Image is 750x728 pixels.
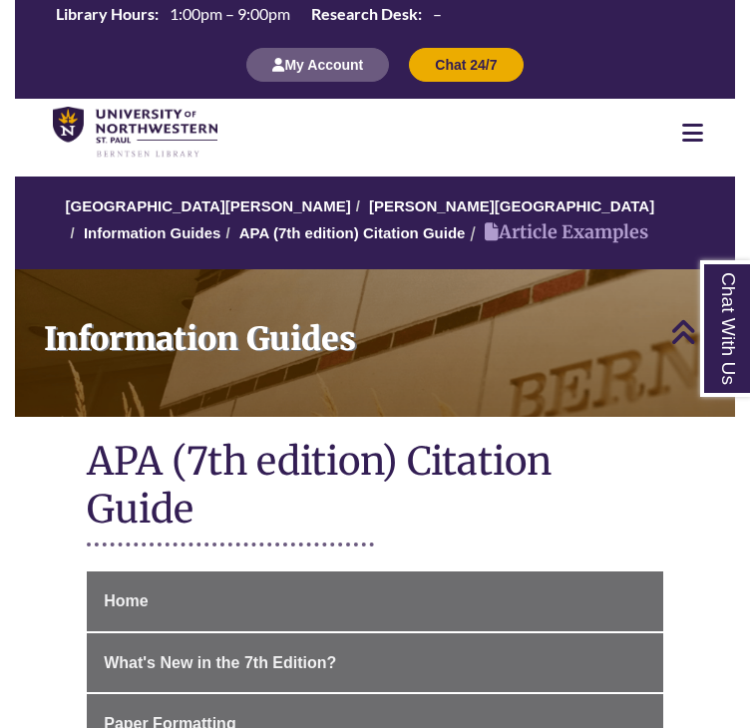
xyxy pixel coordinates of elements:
a: [PERSON_NAME][GEOGRAPHIC_DATA] [369,197,654,214]
img: UNWSP Library Logo [53,107,217,159]
span: 1:00pm – 9:00pm [170,4,290,23]
a: What's New in the 7th Edition? [87,633,663,693]
span: – [433,4,442,23]
a: Home [87,571,663,631]
button: Chat 24/7 [409,48,523,82]
a: [GEOGRAPHIC_DATA][PERSON_NAME] [66,197,351,214]
h1: APA (7th edition) Citation Guide [87,437,663,538]
li: Article Examples [465,218,648,247]
span: Home [104,592,148,609]
span: What's New in the 7th Edition? [104,654,336,671]
a: Back to Top [670,318,745,345]
a: Information Guides [15,269,735,417]
th: Library Hours: [48,3,162,25]
button: My Account [246,48,389,82]
a: Hours Today [48,3,450,27]
a: Information Guides [84,224,221,241]
h1: Information Guides [31,269,735,391]
th: Research Desk: [303,3,425,25]
a: Chat 24/7 [409,56,523,73]
a: My Account [246,56,389,73]
table: Hours Today [48,3,450,25]
a: APA (7th edition) Citation Guide [239,224,466,241]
